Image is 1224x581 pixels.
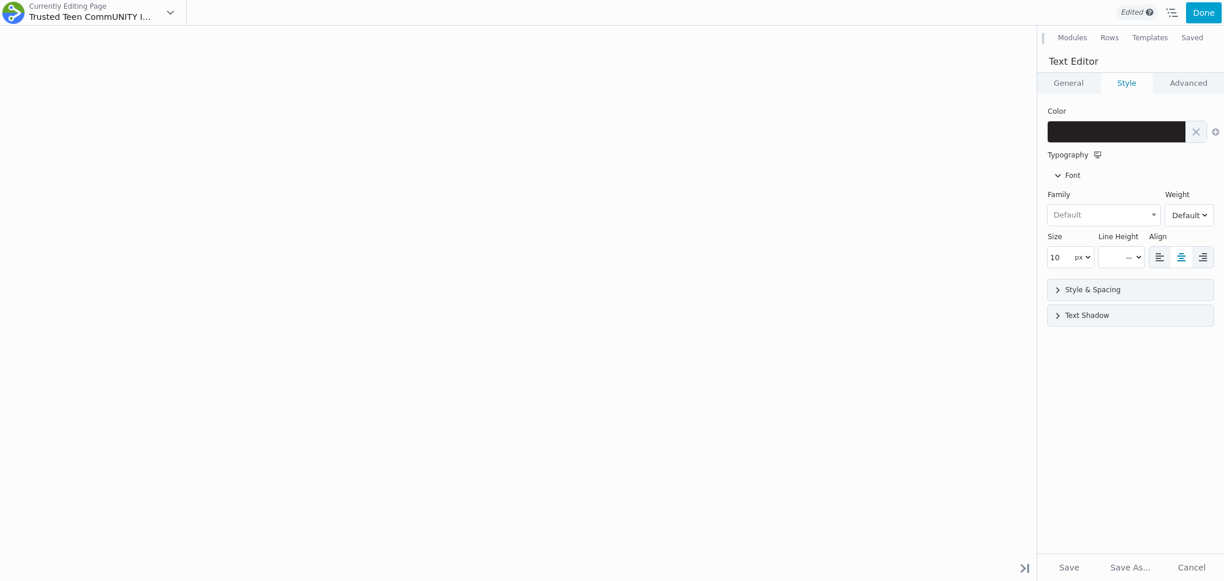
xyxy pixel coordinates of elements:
[1048,191,1160,205] label: Family
[1153,73,1224,94] a: Advanced
[1048,148,1108,162] label: Typography
[1149,233,1213,247] label: Align
[1049,57,1217,66] h1: Text Editor
[1048,205,1160,226] span: Default
[1175,28,1210,49] button: Saved
[1126,28,1175,49] button: Templates
[1163,557,1221,578] button: Cancel
[1040,557,1099,578] button: Save
[1048,104,1066,118] label: Color
[1048,165,1213,186] div: Font
[1048,305,1213,326] div: Text Shadow
[1048,233,1094,247] label: Size
[1048,279,1213,300] div: Style & Spacing
[1160,2,1184,23] button: Outline
[29,2,155,11] div: Currently Editing Page
[1051,28,1094,49] button: Modules
[1165,191,1213,205] label: Weight
[1049,206,1159,225] span: Default
[1101,73,1153,94] a: Style
[1099,233,1145,247] label: Line Height
[1094,28,1125,49] button: Rows
[1186,2,1222,23] button: Done
[2,2,25,24] img: gb-icon-small.png
[1037,73,1100,94] a: General
[1116,5,1158,20] span: Edited
[1101,557,1160,578] button: Save As...
[29,11,155,23] div: Trusted Teen CommUNITY Initiative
